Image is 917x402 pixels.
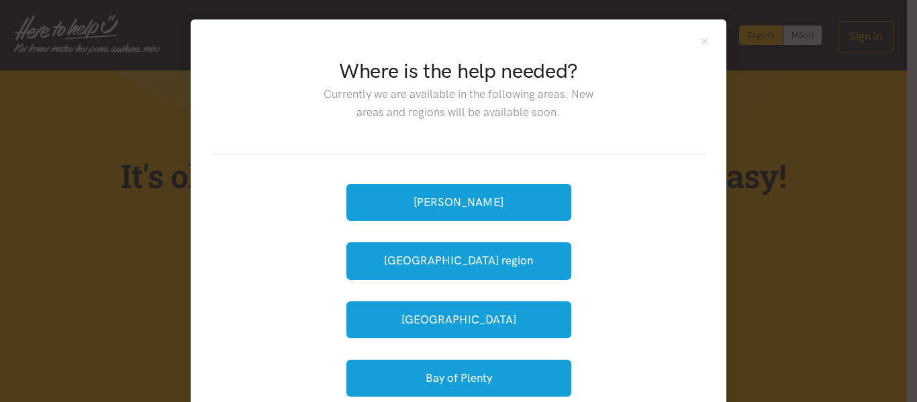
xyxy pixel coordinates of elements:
button: [GEOGRAPHIC_DATA] [346,301,571,338]
button: [PERSON_NAME] [346,184,571,221]
button: [GEOGRAPHIC_DATA] region [346,242,571,279]
p: Currently we are available in the following areas. New areas and regions will be available soon. [313,85,604,121]
h2: Where is the help needed? [313,57,604,85]
button: Bay of Plenty [346,360,571,397]
button: Close [699,36,710,47]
